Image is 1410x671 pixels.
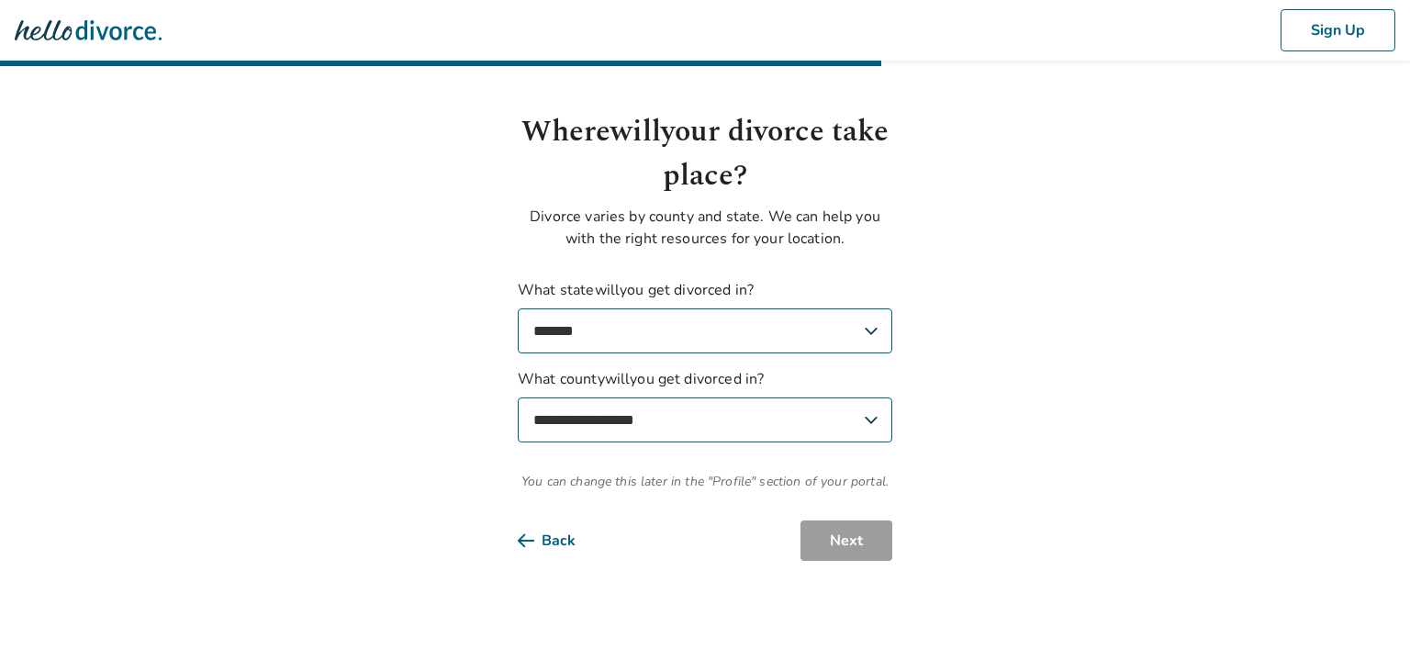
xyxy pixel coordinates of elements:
[518,110,892,198] h1: Where will your divorce take place?
[518,520,605,561] button: Back
[518,397,892,442] select: What countywillyou get divorced in?
[800,520,892,561] button: Next
[518,279,892,353] label: What state will you get divorced in?
[1281,9,1395,51] button: Sign Up
[518,308,892,353] select: What statewillyou get divorced in?
[1318,583,1410,671] iframe: Chat Widget
[15,12,162,49] img: Hello Divorce Logo
[518,206,892,250] p: Divorce varies by county and state. We can help you with the right resources for your location.
[518,472,892,491] span: You can change this later in the "Profile" section of your portal.
[518,368,892,442] label: What county will you get divorced in?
